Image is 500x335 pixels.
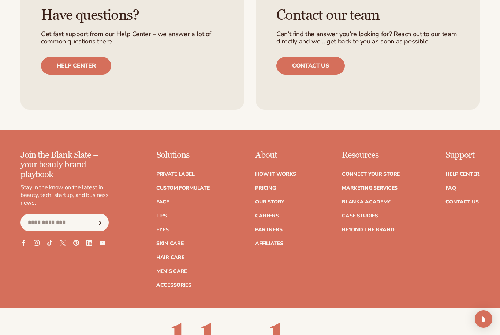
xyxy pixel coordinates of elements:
[255,241,283,246] a: Affiliates
[255,172,296,177] a: How It Works
[92,214,108,231] button: Subscribe
[156,255,184,260] a: Hair Care
[475,310,492,328] div: Open Intercom Messenger
[156,241,183,246] a: Skin Care
[276,7,459,23] h3: Contact our team
[20,184,109,206] p: Stay in the know on the latest in beauty, tech, startup, and business news.
[156,213,167,218] a: Lips
[41,57,111,75] a: Help center
[255,227,282,232] a: Partners
[255,151,296,160] p: About
[445,151,480,160] p: Support
[41,7,224,23] h3: Have questions?
[156,199,169,205] a: Face
[156,269,187,274] a: Men's Care
[20,151,109,179] p: Join the Blank Slate – your beauty brand playbook
[156,283,191,288] a: Accessories
[255,199,284,205] a: Our Story
[41,31,224,45] p: Get fast support from our Help Center – we answer a lot of common questions there.
[255,186,276,191] a: Pricing
[445,172,480,177] a: Help Center
[156,151,210,160] p: Solutions
[276,31,459,45] p: Can’t find the answer you’re looking for? Reach out to our team directly and we’ll get back to yo...
[445,199,478,205] a: Contact Us
[276,57,345,75] a: Contact us
[342,199,391,205] a: Blanka Academy
[255,213,279,218] a: Careers
[342,227,395,232] a: Beyond the brand
[342,151,400,160] p: Resources
[342,186,398,191] a: Marketing services
[156,172,194,177] a: Private label
[156,227,169,232] a: Eyes
[342,172,400,177] a: Connect your store
[156,186,210,191] a: Custom formulate
[342,213,378,218] a: Case Studies
[445,186,456,191] a: FAQ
